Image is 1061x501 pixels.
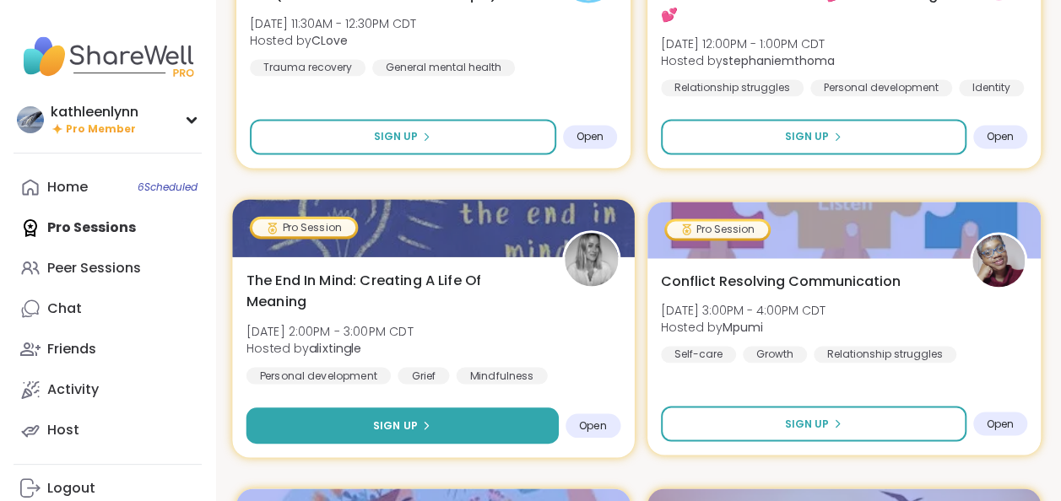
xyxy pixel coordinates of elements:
span: [DATE] 2:00PM - 3:00PM CDT [246,322,414,339]
div: Activity [47,380,99,399]
span: 6 Scheduled [138,180,198,194]
span: The End In Mind: Creating A Life Of Meaning [246,270,543,311]
img: alixtingle [565,233,618,286]
div: Personal development [246,367,391,384]
button: Sign Up [250,119,556,154]
div: Trauma recovery [250,59,365,76]
b: Mpumi [723,319,763,336]
span: Hosted by [246,339,414,356]
span: Pro Member [66,122,136,137]
button: Sign Up [661,119,967,154]
div: Home [47,178,88,197]
span: [DATE] 11:30AM - 12:30PM CDT [250,15,416,32]
b: CLove [311,32,348,49]
div: General mental health [372,59,515,76]
span: Open [579,418,607,432]
img: kathleenlynn [17,106,44,133]
div: Friends [47,340,96,358]
span: Hosted by [250,32,416,49]
div: Chat [47,299,82,318]
div: Self-care [661,346,736,363]
span: Open [987,417,1014,430]
a: Peer Sessions [14,248,202,288]
b: stephaniemthoma [723,52,835,69]
a: Host [14,410,202,450]
span: Sign Up [373,417,418,433]
div: Relationship struggles [661,79,804,96]
span: [DATE] 3:00PM - 4:00PM CDT [661,302,826,319]
a: Chat [14,288,202,329]
button: Sign Up [661,406,967,441]
button: Sign Up [246,407,559,444]
a: Home6Scheduled [14,167,202,207]
div: Personal development [810,79,952,96]
div: Logout [47,479,95,498]
span: Sign Up [374,129,418,144]
span: Open [577,130,604,143]
img: ShareWell Nav Logo [14,27,202,86]
div: Grief [398,367,449,384]
a: Friends [14,329,202,369]
div: Pro Session [252,218,355,235]
img: Mpumi [972,234,1025,287]
div: Host [47,421,79,439]
span: Sign Up [785,416,829,431]
div: Mindfulness [457,367,548,384]
div: Identity [959,79,1024,96]
span: Sign Up [785,129,829,144]
div: kathleenlynn [51,103,138,121]
div: Relationship struggles [814,346,956,363]
b: alixtingle [309,339,361,356]
a: Activity [14,369,202,410]
span: Hosted by [661,319,826,336]
span: [DATE] 12:00PM - 1:00PM CDT [661,35,835,52]
div: Peer Sessions [47,259,141,277]
div: Pro Session [667,221,768,238]
span: Conflict Resolving Communication [661,272,901,292]
div: Growth [743,346,807,363]
span: Open [987,130,1014,143]
span: Hosted by [661,52,835,69]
